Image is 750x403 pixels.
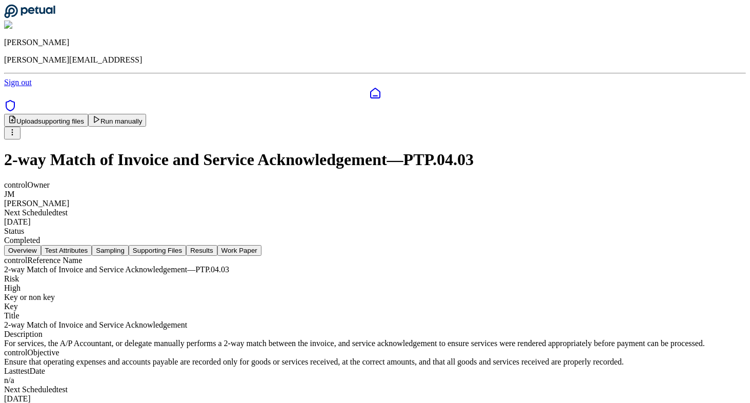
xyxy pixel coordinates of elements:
[4,339,746,348] div: For services, the A/P Accountant, or delegate manually performs a 2-way match between the invoice...
[4,199,69,208] span: [PERSON_NAME]
[4,320,187,329] span: 2-way Match of Invoice and Service Acknowledgement
[4,376,746,385] div: n/a
[4,367,746,376] div: Last test Date
[4,114,88,127] button: Uploadsupporting files
[4,236,746,245] div: Completed
[4,21,54,30] img: Eliot Walker
[4,78,32,87] a: Sign out
[4,208,746,217] div: Next Scheduled test
[92,245,129,256] button: Sampling
[4,180,746,190] div: control Owner
[4,245,41,256] button: Overview
[4,217,746,227] div: [DATE]
[4,265,746,274] div: 2-way Match of Invoice and Service Acknowledgement — PTP.04.03
[4,55,746,65] p: [PERSON_NAME][EMAIL_ADDRESS]
[186,245,217,256] button: Results
[4,274,746,284] div: Risk
[4,227,746,236] div: Status
[41,245,92,256] button: Test Attributes
[4,385,746,394] div: Next Scheduled test
[4,302,746,311] div: Key
[4,38,746,47] p: [PERSON_NAME]
[4,105,16,113] a: SOC 1 Reports
[4,357,746,367] div: Ensure that operating expenses and accounts payable are recorded only for goods or services recei...
[4,311,746,320] div: Title
[4,127,21,139] button: More Options
[4,293,746,302] div: Key or non key
[129,245,186,256] button: Supporting Files
[88,114,147,127] button: Run manually
[4,190,14,198] span: JM
[4,348,746,357] div: control Objective
[4,87,746,99] a: Dashboard
[4,284,746,293] div: High
[217,245,261,256] button: Work Paper
[4,330,746,339] div: Description
[4,11,55,20] a: Go to Dashboard
[4,256,746,265] div: control Reference Name
[4,150,746,169] h1: 2-way Match of Invoice and Service Acknowledgement — PTP.04.03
